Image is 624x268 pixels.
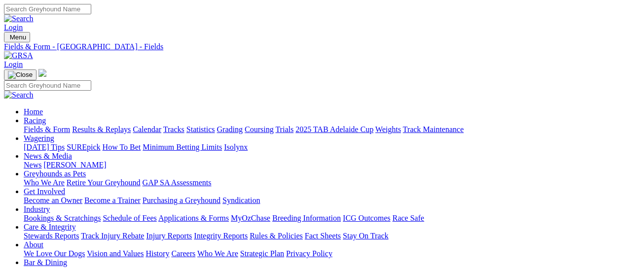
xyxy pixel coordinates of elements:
[197,249,238,258] a: Who We Are
[24,240,43,249] a: About
[24,161,620,169] div: News & Media
[286,249,332,258] a: Privacy Policy
[24,223,76,231] a: Care & Integrity
[343,214,390,222] a: ICG Outcomes
[24,214,620,223] div: Industry
[103,143,141,151] a: How To Bet
[24,107,43,116] a: Home
[24,232,620,240] div: Care & Integrity
[24,143,620,152] div: Wagering
[245,125,274,134] a: Coursing
[24,143,65,151] a: [DATE] Tips
[10,33,26,41] span: Menu
[24,161,41,169] a: News
[163,125,184,134] a: Tracks
[72,125,131,134] a: Results & Replays
[4,91,34,100] img: Search
[4,14,34,23] img: Search
[24,169,86,178] a: Greyhounds as Pets
[24,125,620,134] div: Racing
[24,214,101,222] a: Bookings & Scratchings
[231,214,270,222] a: MyOzChase
[24,187,65,196] a: Get Involved
[392,214,424,222] a: Race Safe
[143,178,212,187] a: GAP SA Assessments
[194,232,248,240] a: Integrity Reports
[143,143,222,151] a: Minimum Betting Limits
[24,125,70,134] a: Fields & Form
[4,42,620,51] a: Fields & Form - [GEOGRAPHIC_DATA] - Fields
[171,249,195,258] a: Careers
[24,205,50,213] a: Industry
[87,249,144,258] a: Vision and Values
[240,249,284,258] a: Strategic Plan
[403,125,464,134] a: Track Maintenance
[143,196,220,204] a: Purchasing a Greyhound
[222,196,260,204] a: Syndication
[24,178,65,187] a: Who We Are
[250,232,303,240] a: Rules & Policies
[146,232,192,240] a: Injury Reports
[146,249,169,258] a: History
[4,23,23,32] a: Login
[305,232,341,240] a: Fact Sheets
[4,80,91,91] input: Search
[295,125,373,134] a: 2025 TAB Adelaide Cup
[186,125,215,134] a: Statistics
[275,125,294,134] a: Trials
[81,232,144,240] a: Track Injury Rebate
[38,69,46,77] img: logo-grsa-white.png
[24,134,54,142] a: Wagering
[67,178,141,187] a: Retire Your Greyhound
[24,249,85,258] a: We Love Our Dogs
[224,143,248,151] a: Isolynx
[24,196,82,204] a: Become an Owner
[24,258,67,267] a: Bar & Dining
[24,196,620,205] div: Get Involved
[67,143,100,151] a: SUREpick
[84,196,141,204] a: Become a Trainer
[24,116,46,125] a: Racing
[272,214,341,222] a: Breeding Information
[24,178,620,187] div: Greyhounds as Pets
[4,60,23,68] a: Login
[43,161,106,169] a: [PERSON_NAME]
[103,214,156,222] a: Schedule of Fees
[4,32,30,42] button: Toggle navigation
[343,232,388,240] a: Stay On Track
[217,125,243,134] a: Grading
[4,4,91,14] input: Search
[24,152,72,160] a: News & Media
[24,249,620,258] div: About
[375,125,401,134] a: Weights
[4,51,33,60] img: GRSA
[133,125,161,134] a: Calendar
[4,69,37,80] button: Toggle navigation
[24,232,79,240] a: Stewards Reports
[8,71,33,79] img: Close
[158,214,229,222] a: Applications & Forms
